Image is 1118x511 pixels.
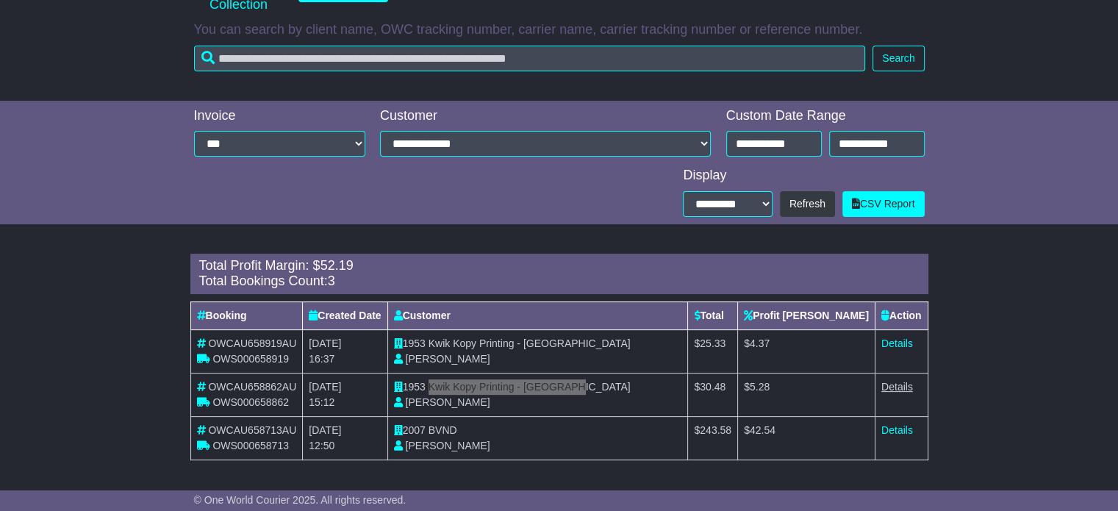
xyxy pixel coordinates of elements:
button: Search [872,46,924,71]
th: Customer [387,301,688,329]
th: Total [688,301,738,329]
span: OWCAU658919AU [208,337,296,349]
th: Created Date [303,301,387,329]
span: © One World Courier 2025. All rights reserved. [194,494,406,506]
div: Total Bookings Count: [199,274,920,290]
span: BVND [429,424,457,436]
button: Refresh [780,191,835,217]
div: Total Profit Margin: $ [199,258,920,274]
span: Kwik Kopy Printing - [GEOGRAPHIC_DATA] [429,381,631,393]
span: OWS000658919 [212,353,289,365]
span: 52.19 [320,258,354,273]
span: [PERSON_NAME] [405,396,490,408]
a: Details [881,337,913,349]
div: Invoice [194,108,366,124]
span: 1953 [403,337,426,349]
span: 15:12 [309,396,334,408]
span: 12:50 [309,440,334,451]
span: 25.33 [700,337,725,349]
span: 243.58 [700,424,731,436]
span: [DATE] [309,337,341,349]
span: [DATE] [309,424,341,436]
span: 4.37 [750,337,770,349]
span: 5.28 [750,381,770,393]
th: Profit [PERSON_NAME] [738,301,875,329]
th: Action [875,301,928,329]
span: 30.48 [700,381,725,393]
span: OWS000658862 [212,396,289,408]
td: $ [738,416,875,460]
td: $ [738,373,875,416]
p: You can search by client name, OWC tracking number, carrier name, carrier tracking number or refe... [194,22,925,38]
span: 2007 [403,424,426,436]
span: OWCAU658713AU [208,424,296,436]
div: Display [683,168,924,184]
span: [PERSON_NAME] [405,353,490,365]
a: CSV Report [842,191,925,217]
span: [PERSON_NAME] [405,440,490,451]
span: 3 [328,274,335,288]
span: OWCAU658862AU [208,381,296,393]
span: 16:37 [309,353,334,365]
td: $ [738,329,875,373]
a: Details [881,424,913,436]
td: $ [688,373,738,416]
td: $ [688,329,738,373]
div: Custom Date Range [726,108,925,124]
span: 42.54 [750,424,775,436]
span: [DATE] [309,381,341,393]
div: Customer [380,108,712,124]
span: 1953 [403,381,426,393]
a: Details [881,381,913,393]
th: Booking [190,301,303,329]
span: Kwik Kopy Printing - [GEOGRAPHIC_DATA] [429,337,631,349]
span: OWS000658713 [212,440,289,451]
td: $ [688,416,738,460]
